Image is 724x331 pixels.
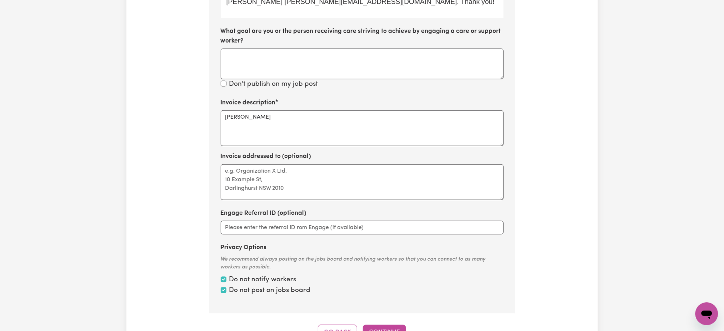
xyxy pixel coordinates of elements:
label: Do not post on jobs board [229,286,311,296]
input: Please enter the referral ID rom Engage (if available) [221,221,504,234]
div: We recommend always posting on the jobs board and notifying workers so that you can connect to as... [221,256,504,272]
label: Engage Referral ID (optional) [221,209,307,218]
label: What goal are you or the person receiving care striving to achieve by engaging a care or support ... [221,27,504,46]
textarea: [PERSON_NAME] [221,110,504,146]
label: Don't publish on my job post [229,79,318,90]
label: Privacy Options [221,243,267,252]
label: Do not notify workers [229,275,296,286]
label: Invoice addressed to (optional) [221,152,311,161]
iframe: Button to launch messaging window [695,302,718,325]
label: Invoice description [221,98,276,108]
